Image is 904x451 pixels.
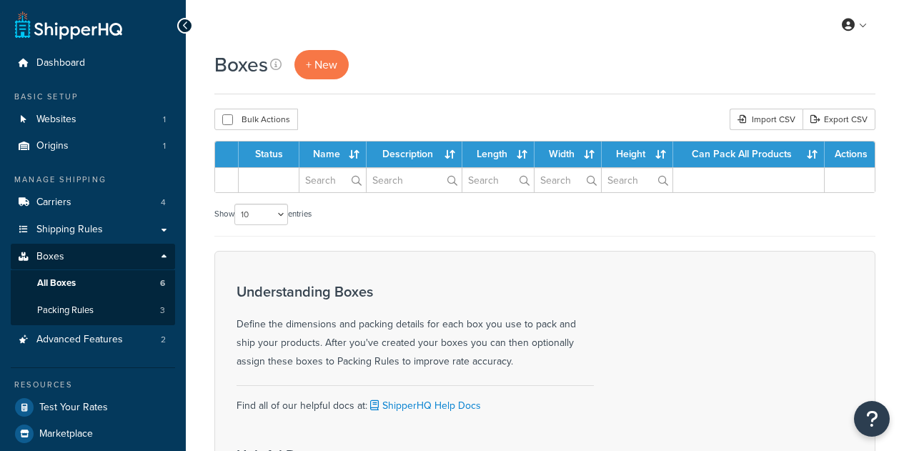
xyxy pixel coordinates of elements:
input: Search [535,168,600,192]
div: Resources [11,379,175,391]
span: Advanced Features [36,334,123,346]
span: 4 [161,197,166,209]
a: Origins 1 [11,133,175,159]
div: Basic Setup [11,91,175,103]
input: Search [299,168,366,192]
span: 1 [163,114,166,126]
th: Actions [825,142,875,167]
th: Length [462,142,535,167]
div: Manage Shipping [11,174,175,186]
span: Boxes [36,251,64,263]
span: + New [306,56,337,73]
div: Import CSV [730,109,803,130]
th: Description [367,142,462,167]
a: Shipping Rules [11,217,175,243]
th: Name [299,142,367,167]
span: Websites [36,114,76,126]
a: Test Your Rates [11,395,175,420]
span: Dashboard [36,57,85,69]
label: Show entries [214,204,312,225]
input: Search [462,168,534,192]
div: Find all of our helpful docs at: [237,385,594,415]
a: Boxes [11,244,175,270]
a: All Boxes 6 [11,270,175,297]
a: Advanced Features 2 [11,327,175,353]
span: 3 [160,304,165,317]
span: 6 [160,277,165,289]
button: Bulk Actions [214,109,298,130]
li: Advanced Features [11,327,175,353]
a: Packing Rules 3 [11,297,175,324]
a: Export CSV [803,109,875,130]
th: Height [602,142,673,167]
li: Packing Rules [11,297,175,324]
span: All Boxes [37,277,76,289]
input: Search [367,168,462,192]
span: Shipping Rules [36,224,103,236]
h3: Understanding Boxes [237,284,594,299]
div: Define the dimensions and packing details for each box you use to pack and ship your products. Af... [237,284,594,371]
li: Websites [11,106,175,133]
a: Dashboard [11,50,175,76]
th: Status [239,142,299,167]
li: Carriers [11,189,175,216]
h1: Boxes [214,51,268,79]
th: Width [535,142,601,167]
th: Can Pack All Products [673,142,825,167]
span: 1 [163,140,166,152]
span: Packing Rules [37,304,94,317]
span: 2 [161,334,166,346]
a: ShipperHQ Help Docs [367,398,481,413]
a: Marketplace [11,421,175,447]
span: Test Your Rates [39,402,108,414]
button: Open Resource Center [854,401,890,437]
a: ShipperHQ Home [15,11,122,39]
li: Origins [11,133,175,159]
a: Carriers 4 [11,189,175,216]
a: Websites 1 [11,106,175,133]
span: Origins [36,140,69,152]
span: Marketplace [39,428,93,440]
a: + New [294,50,349,79]
li: All Boxes [11,270,175,297]
span: Carriers [36,197,71,209]
li: Boxes [11,244,175,325]
select: Showentries [234,204,288,225]
input: Search [602,168,672,192]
